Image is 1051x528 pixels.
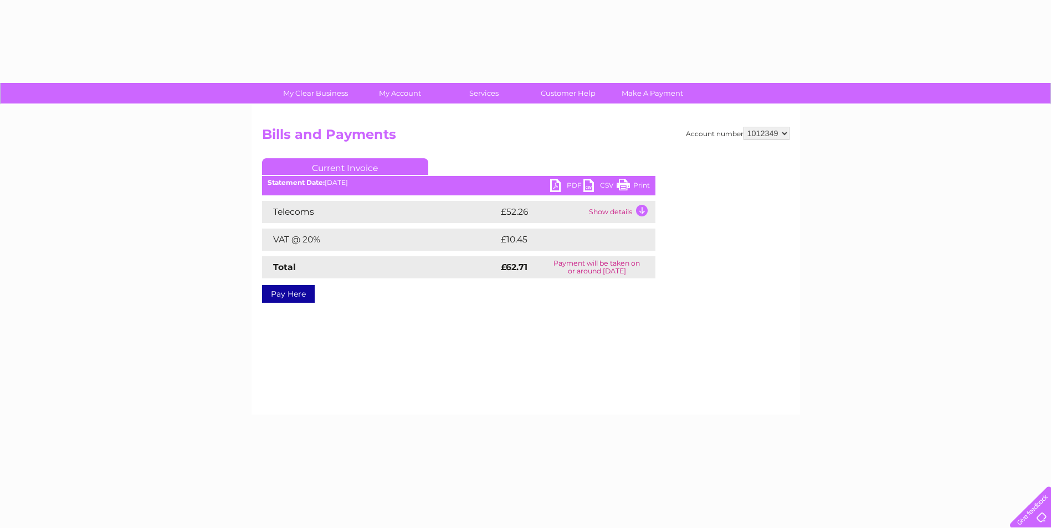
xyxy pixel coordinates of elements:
td: £10.45 [498,229,632,251]
h2: Bills and Payments [262,127,789,148]
div: [DATE] [262,179,655,187]
a: CSV [583,179,617,195]
td: VAT @ 20% [262,229,498,251]
a: Customer Help [522,83,614,103]
a: PDF [550,179,583,195]
a: Make A Payment [607,83,698,103]
td: £52.26 [498,201,586,223]
b: Statement Date: [268,178,325,187]
a: Current Invoice [262,158,428,175]
td: Payment will be taken on or around [DATE] [539,256,655,278]
td: Show details [586,201,655,223]
td: Telecoms [262,201,498,223]
div: Account number [686,127,789,140]
a: My Clear Business [270,83,361,103]
a: My Account [354,83,445,103]
a: Pay Here [262,285,315,303]
strong: £62.71 [501,262,527,272]
a: Print [617,179,650,195]
strong: Total [273,262,296,272]
a: Services [438,83,530,103]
